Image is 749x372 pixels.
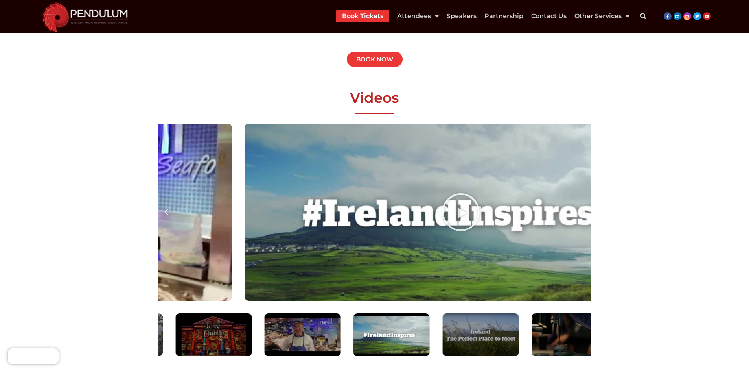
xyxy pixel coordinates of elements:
[346,50,404,68] a: BOOK NOW
[531,10,567,22] a: Contact Us
[158,313,591,356] div: Slides Slides
[336,10,629,22] nav: Menu
[574,10,629,22] a: Other Services
[158,124,591,301] div: Slides
[162,208,170,216] div: Previous slide
[579,208,587,216] div: Next slide
[397,10,439,22] a: Attendees
[8,348,59,364] iframe: Brevo live chat
[245,124,677,301] div: 4 / 7
[353,313,430,356] div: 4 / 7
[155,89,595,107] h2: Videos
[342,10,383,22] a: Book Tickets
[245,124,677,301] a: maxresdefault (1)
[484,10,523,22] a: Partnership
[447,10,477,22] a: Speakers
[532,313,608,356] div: 6 / 7
[635,8,651,24] div: Search
[353,313,430,356] div: maxresdefault (1)
[265,313,341,356] div: 3 / 7
[356,56,393,62] span: BOOK NOW
[175,313,252,356] div: 2 / 7
[442,313,519,356] div: 5 / 7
